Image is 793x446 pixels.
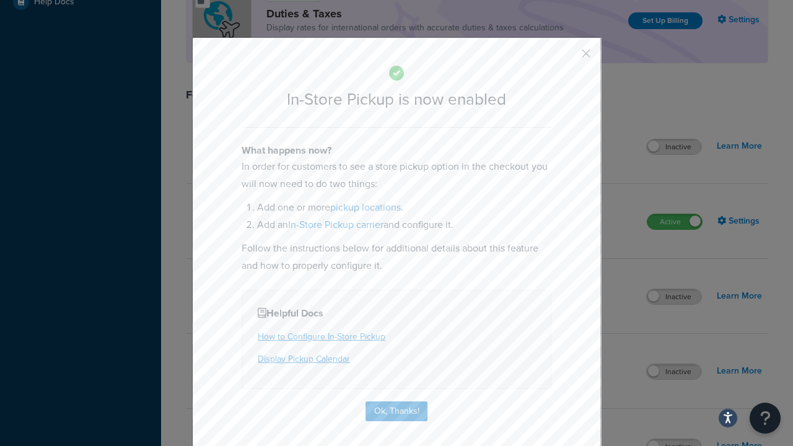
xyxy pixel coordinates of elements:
button: Ok, Thanks! [366,401,427,421]
p: In order for customers to see a store pickup option in the checkout you will now need to do two t... [242,158,551,193]
li: Add an and configure it. [257,216,551,234]
li: Add one or more . [257,199,551,216]
a: pickup locations [330,200,401,214]
h2: In-Store Pickup is now enabled [242,90,551,108]
p: Follow the instructions below for additional details about this feature and how to properly confi... [242,240,551,274]
h4: Helpful Docs [258,306,535,321]
a: How to Configure In-Store Pickup [258,330,385,343]
a: In-Store Pickup carrier [288,217,383,232]
h4: What happens now? [242,143,551,158]
a: Display Pickup Calendar [258,352,350,365]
